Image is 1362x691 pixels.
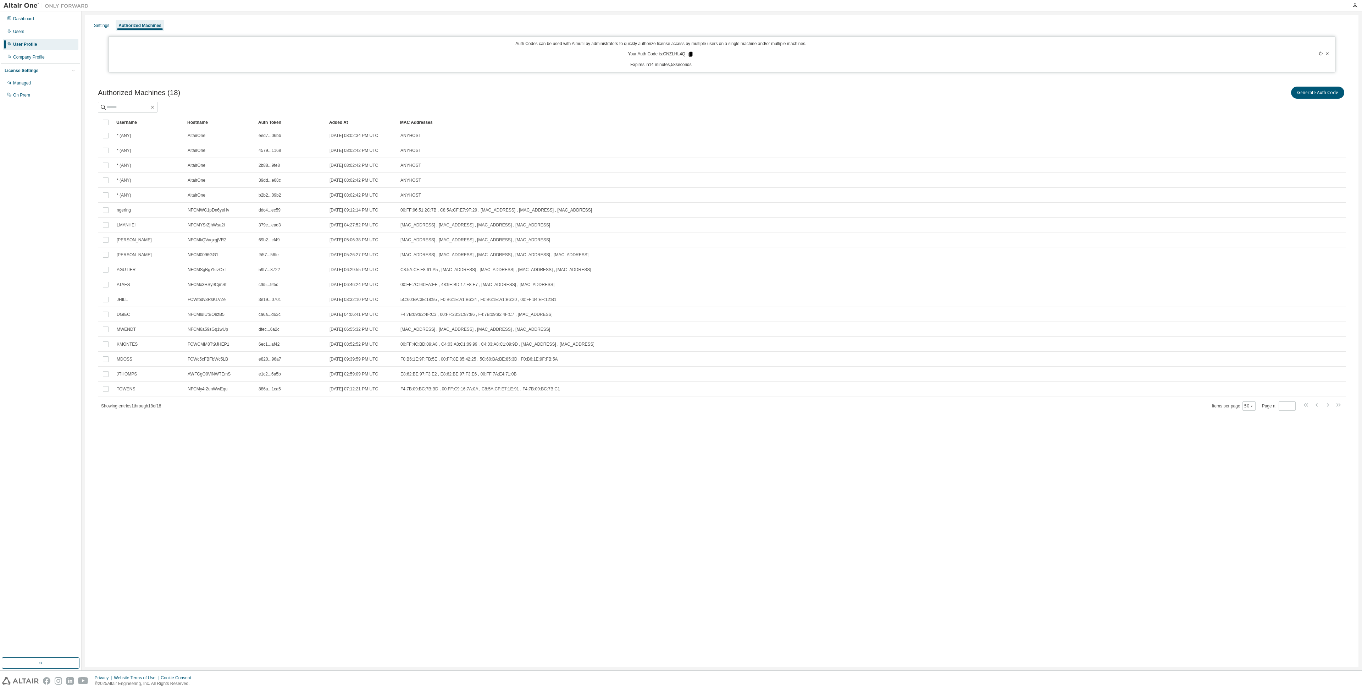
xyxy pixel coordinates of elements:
div: Managed [13,80,31,86]
span: [DATE] 05:06:38 PM UTC [330,237,378,243]
span: [DATE] 06:29:55 PM UTC [330,267,378,273]
span: TOWENS [117,386,135,392]
span: AltairOne [188,163,205,168]
span: [DATE] 04:27:52 PM UTC [330,222,378,228]
span: Page n. [1262,401,1296,411]
span: [DATE] 02:59:09 PM UTC [330,371,378,377]
div: Username [116,117,182,128]
span: NFCM0096GG1 [188,252,218,258]
span: f557...56fe [259,252,279,258]
span: 379c...ead3 [259,222,281,228]
span: ANYHOST [400,192,421,198]
span: DGIEC [117,312,130,317]
span: NFCMYSrZjhWsa2i [188,222,225,228]
img: linkedin.svg [66,677,74,685]
span: 59f7...8722 [259,267,280,273]
span: ANYHOST [400,163,421,168]
span: [DATE] 08:02:42 PM UTC [330,177,378,183]
div: License Settings [5,68,38,73]
img: instagram.svg [55,677,62,685]
span: 00:FF:96:51:2C:7B , C8:5A:CF:E7:9F:29 , [MAC_ADDRESS] , [MAC_ADDRESS] , [MAC_ADDRESS] [400,207,592,213]
div: Users [13,29,24,34]
span: KMONTES [117,341,138,347]
div: Hostname [187,117,253,128]
span: dfec...6a2c [259,327,279,332]
span: 886a...1ca5 [259,386,281,392]
img: Altair One [4,2,92,9]
p: Expires in 14 minutes, 58 seconds [113,62,1209,68]
span: ca6a...d63c [259,312,281,317]
span: 4579...1168 [259,148,281,153]
span: 39dd...e68c [259,177,281,183]
div: Authorized Machines [118,23,161,28]
span: ANYHOST [400,148,421,153]
div: Settings [94,23,109,28]
span: JTHOMPS [117,371,137,377]
span: JHILL [117,297,128,302]
img: facebook.svg [43,677,50,685]
span: Items per page [1212,401,1256,411]
div: Cookie Consent [161,675,195,681]
span: MWENDT [117,327,136,332]
span: [DATE] 07:12:21 PM UTC [330,386,378,392]
span: [DATE] 08:02:42 PM UTC [330,192,378,198]
span: AltairOne [188,177,205,183]
span: [DATE] 06:55:32 PM UTC [330,327,378,332]
span: AltairOne [188,148,205,153]
span: NFCMSgBgY5rzOxL [188,267,227,273]
div: Added At [329,117,394,128]
span: AWFCgO0ViNWTEmS [188,371,231,377]
span: [DATE] 04:06:41 PM UTC [330,312,378,317]
span: Showing entries 1 through 18 of 18 [101,404,161,408]
span: [PERSON_NAME] [117,252,152,258]
span: b2b2...09b2 [259,192,281,198]
span: F4:7B:09:92:4F:C3 , 00:FF:23:31:87:86 , F4:7B:09:92:4F:C7 , [MAC_ADDRESS] [400,312,553,317]
span: NFCMkQVagxgjVR2 [188,237,226,243]
span: [DATE] 09:12:14 PM UTC [330,207,378,213]
span: Authorized Machines (18) [98,89,180,97]
span: F4:7B:09:BC:7B:BD , 00:FF:C9:16:7A:0A , C8:5A:CF:E7:1E:91 , F4:7B:09:BC:7B:C1 [400,386,560,392]
span: * (ANY) [117,163,131,168]
span: * (ANY) [117,148,131,153]
div: Auth Token [258,117,323,128]
img: youtube.svg [78,677,88,685]
span: NFCMluIUtBO8zB5 [188,312,225,317]
span: e820...96a7 [259,356,281,362]
button: Generate Auth Code [1291,87,1344,99]
span: 5C:60:BA:3E:18:95 , F0:B6:1E:A1:B6:24 , F0:B6:1E:A1:B6:20 , 00:FF:34:EF:12:B1 [400,297,557,302]
p: Your Auth Code is: CNZLHL4Q [628,51,694,57]
p: © 2025 Altair Engineering, Inc. All Rights Reserved. [95,681,195,687]
span: [DATE] 08:02:34 PM UTC [330,133,378,138]
div: Company Profile [13,54,45,60]
span: [DATE] 08:02:42 PM UTC [330,148,378,153]
span: FCWfbdv3RsKLVZe [188,297,226,302]
div: On Prem [13,92,30,98]
span: F0:B6:1E:9F:FB:5E , 00:FF:8E:85:42:25 , 5C:60:BA:BE:85:3D , F0:B6:1E:9F:FB:5A [400,356,558,362]
span: AltairOne [188,192,205,198]
span: FCWc5cFBFbWc5LB [188,356,228,362]
span: e1c2...6a5b [259,371,281,377]
span: NFCM6a59sGq1wUp [188,327,228,332]
div: User Profile [13,42,37,47]
span: eed7...06bb [259,133,281,138]
span: AGUTIER [117,267,135,273]
span: [MAC_ADDRESS] , [MAC_ADDRESS] , [MAC_ADDRESS] , [MAC_ADDRESS] , [MAC_ADDRESS] [400,252,588,258]
span: 00:FF:4C:BD:09:A8 , C4:03:A8:C1:09:99 , C4:03:A8:C1:09:9D , [MAC_ADDRESS] , [MAC_ADDRESS] [400,341,594,347]
span: FCWCMM8Tt9JHEP1 [188,341,229,347]
span: [DATE] 09:39:59 PM UTC [330,356,378,362]
div: Dashboard [13,16,34,22]
span: * (ANY) [117,192,131,198]
span: [DATE] 03:32:10 PM UTC [330,297,378,302]
span: 2b88...9fe8 [259,163,280,168]
span: * (ANY) [117,133,131,138]
span: 69b2...cf49 [259,237,279,243]
span: [MAC_ADDRESS] , [MAC_ADDRESS] , [MAC_ADDRESS] , [MAC_ADDRESS] [400,222,550,228]
span: * (ANY) [117,177,131,183]
span: C8:5A:CF:E8:61:A5 , [MAC_ADDRESS] , [MAC_ADDRESS] , [MAC_ADDRESS] , [MAC_ADDRESS] [400,267,591,273]
span: [DATE] 08:02:42 PM UTC [330,163,378,168]
span: NFCMx3HSy9CjmSt [188,282,226,287]
button: 50 [1244,403,1254,409]
p: Auth Codes can be used with Almutil by administrators to quickly authorize license access by mult... [113,41,1209,47]
div: Website Terms of Use [114,675,161,681]
span: AltairOne [188,133,205,138]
